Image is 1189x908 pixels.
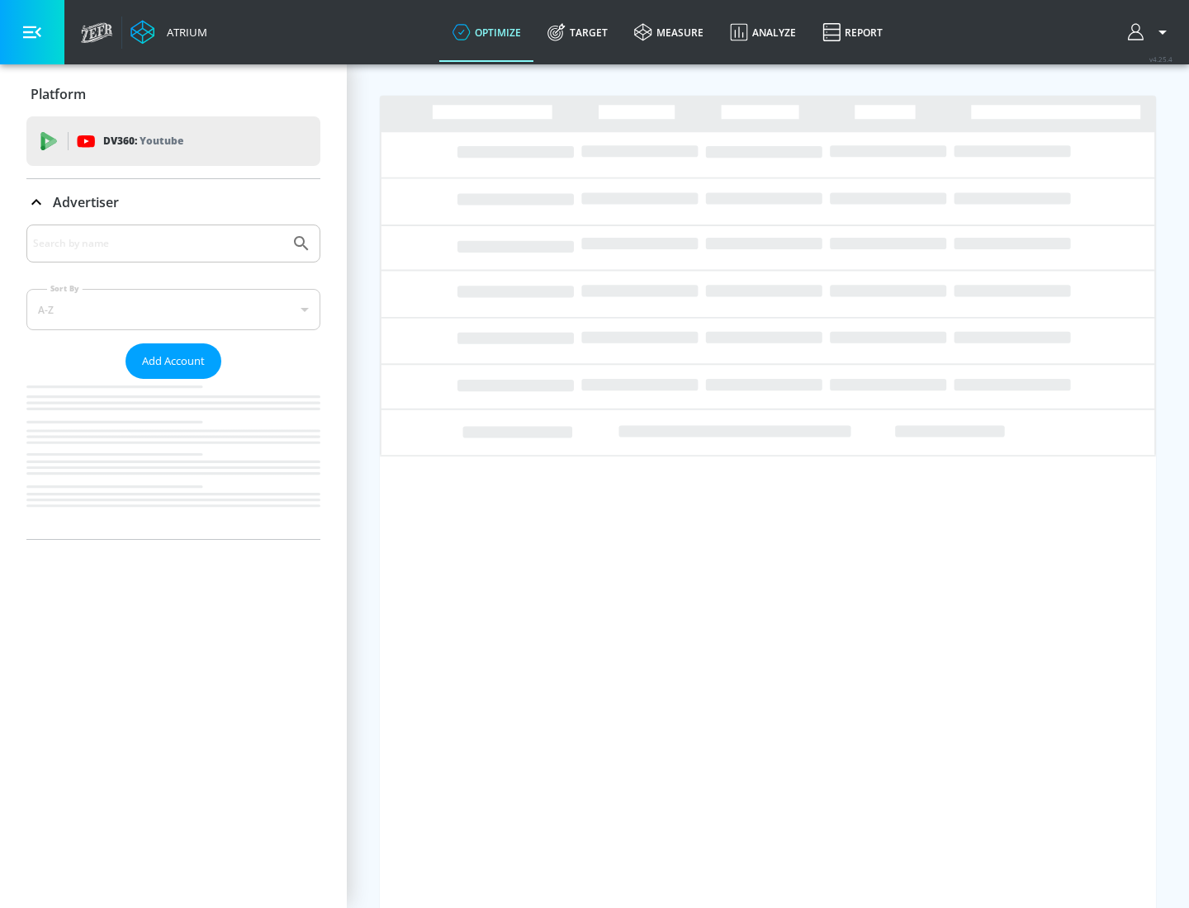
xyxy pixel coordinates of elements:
a: measure [621,2,717,62]
a: Analyze [717,2,809,62]
div: A-Z [26,289,320,330]
a: Target [534,2,621,62]
span: Add Account [142,352,205,371]
p: Advertiser [53,193,119,211]
input: Search by name [33,233,283,254]
label: Sort By [47,283,83,294]
p: DV360: [103,132,183,150]
a: Report [809,2,896,62]
div: DV360: Youtube [26,116,320,166]
span: v 4.25.4 [1149,54,1172,64]
div: Atrium [160,25,207,40]
a: Atrium [130,20,207,45]
a: optimize [439,2,534,62]
div: Advertiser [26,225,320,539]
p: Youtube [140,132,183,149]
button: Add Account [126,343,221,379]
p: Platform [31,85,86,103]
div: Platform [26,71,320,117]
div: Advertiser [26,179,320,225]
nav: list of Advertiser [26,379,320,539]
